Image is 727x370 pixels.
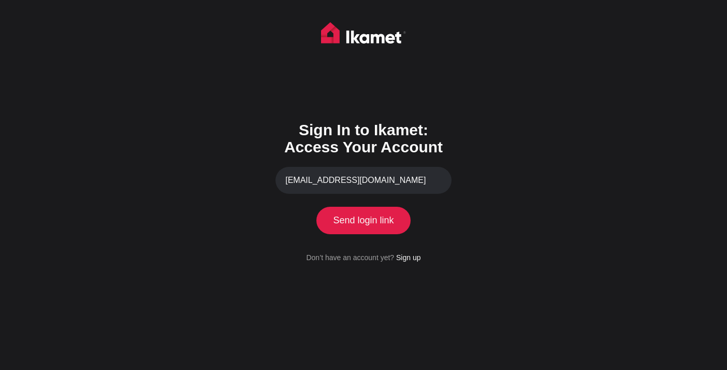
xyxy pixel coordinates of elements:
button: Send login link [316,207,411,234]
a: Sign up [396,253,420,262]
input: Your email address [275,167,452,194]
span: Don’t have an account yet? [306,253,394,262]
img: Ikamet home [321,22,406,48]
h1: Sign In to Ikamet: Access Your Account [275,121,452,155]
